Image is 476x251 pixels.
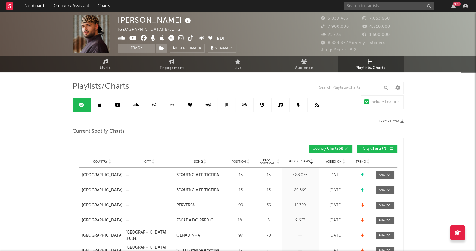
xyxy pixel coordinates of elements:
span: Playlists/Charts [356,65,385,72]
a: Music [73,56,139,72]
div: 29.569 [283,187,318,193]
div: [GEOGRAPHIC_DATA] | Brazilian [118,26,190,33]
div: [DATE] [321,172,351,178]
span: Song [194,160,203,164]
a: [GEOGRAPHIC_DATA] [82,233,123,239]
div: [PERSON_NAME] [118,15,192,25]
a: Live [205,56,271,72]
div: 13 [257,187,280,193]
span: 21.775 [321,33,341,37]
span: 3.039.483 [321,17,348,21]
div: OLHADINHA [176,233,200,239]
div: 70 [257,233,280,239]
span: Jump Score: 45.2 [321,48,356,52]
span: Country Charts ( 4 ) [313,147,343,151]
button: 99+ [451,4,456,8]
span: Daily Streams [288,159,310,164]
div: 9.623 [283,218,318,224]
input: Search Playlists/Charts [316,82,391,94]
span: City Charts ( 7 ) [361,147,388,151]
span: Position [232,160,246,164]
a: OLHADINHA [176,233,224,239]
div: 488.076 [283,172,318,178]
span: Country [93,160,107,164]
span: Live [234,65,242,72]
div: 15 [227,172,254,178]
a: [GEOGRAPHIC_DATA] [82,172,123,178]
button: Edit [216,35,227,43]
div: 12.729 [283,202,318,208]
div: Include Features [370,99,400,106]
a: [GEOGRAPHIC_DATA] (Pulse) [126,230,173,241]
span: City [144,160,151,164]
button: Export CSV [379,120,404,123]
div: ESCADA DO PRÉDIO [176,218,214,224]
div: 36 [257,202,280,208]
a: SEQUÊNCIA FEITICEIRA [176,172,224,178]
div: [DATE] [321,218,351,224]
span: Playlists/Charts [73,83,129,90]
div: 13 [227,187,254,193]
span: Peak Position [257,158,276,165]
span: Summary [215,47,233,50]
div: 5 [257,218,280,224]
div: 15 [257,172,280,178]
a: Audience [271,56,338,72]
div: SEQUÊNCIA FEITICEIRA [176,172,219,178]
a: SEQUÊNCIA FEITICEIRA [176,187,224,193]
span: Added On [326,160,342,164]
span: Benchmark [179,45,201,52]
div: [DATE] [321,202,351,208]
div: SEQUÊNCIA FEITICEIRA [176,187,219,193]
a: [GEOGRAPHIC_DATA] [82,187,123,193]
div: [DATE] [321,233,351,239]
button: Country Charts(4) [309,145,352,153]
span: Music [100,65,111,72]
span: 4.810.000 [362,25,390,29]
a: Benchmark [170,44,205,53]
div: 97 [227,233,254,239]
span: Trend [356,160,366,164]
span: 7.900.000 [321,25,349,29]
div: PERVERSA [176,202,195,208]
span: Current Spotify Charts [73,128,125,135]
a: [GEOGRAPHIC_DATA] [82,202,123,208]
span: Audience [295,65,313,72]
a: PERVERSA [176,202,224,208]
div: 181 [227,218,254,224]
span: Engagement [160,65,184,72]
button: City Charts(7) [357,145,397,153]
a: ESCADA DO PRÉDIO [176,218,224,224]
a: [GEOGRAPHIC_DATA] [82,218,123,224]
span: 1.500.000 [362,33,390,37]
div: [DATE] [321,187,351,193]
span: 7.053.660 [362,17,390,21]
div: 99 [227,202,254,208]
a: Playlists/Charts [338,56,404,72]
span: 8.384.367 Monthly Listeners [321,41,385,45]
input: Search for artists [344,2,434,10]
button: Track [118,44,155,53]
button: Summary [208,44,236,53]
div: 99 + [453,2,461,6]
a: Engagement [139,56,205,72]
